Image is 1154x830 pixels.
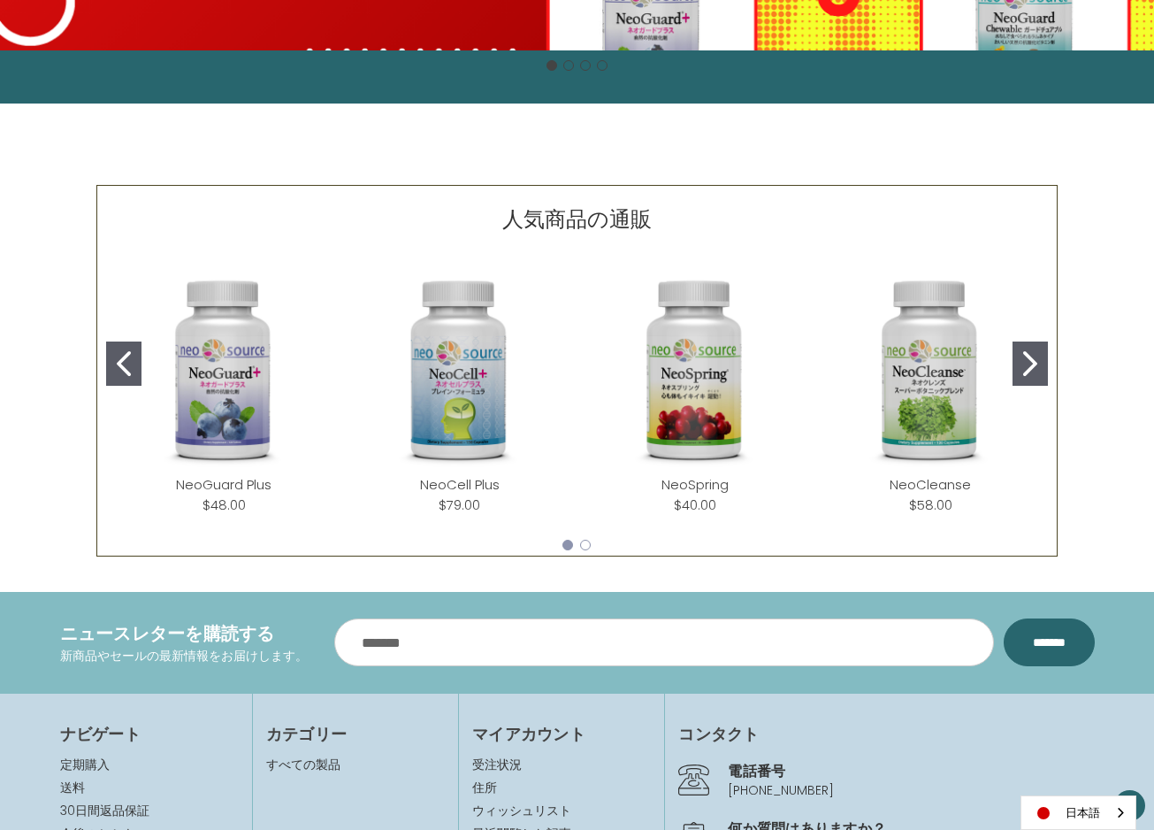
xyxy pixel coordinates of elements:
div: NeoCell Plus [341,253,577,529]
button: Go to slide 3 [580,60,591,71]
h4: ニュースレターを購読する [60,620,308,647]
a: 送料 [60,779,85,796]
div: $40.00 [674,495,716,515]
button: Go to slide 1 [546,60,557,71]
a: 定期購入 [60,756,110,773]
a: 30日間返品保証 [60,802,149,819]
div: $79.00 [439,495,480,515]
a: 日本語 [1021,796,1135,829]
div: NeoSpring [577,253,813,529]
img: NeoSpring [592,267,799,474]
div: $58.00 [909,495,952,515]
button: Go to slide 2 [1013,342,1048,386]
a: NeoCleanse [890,475,971,494]
div: Language [1020,795,1136,830]
a: NeoGuard Plus [176,475,271,494]
h4: カテゴリー [266,722,445,746]
button: Go to slide 1 [106,342,141,386]
h4: 電話番号 [728,760,1094,781]
a: 住所 [472,779,651,797]
a: NeoSpring [661,475,729,494]
img: NeoGuard Plus [120,267,327,474]
aside: Language selected: 日本語 [1020,795,1136,830]
a: NeoCell Plus [420,475,500,494]
a: 受注状況 [472,756,651,774]
img: NeoCell Plus [355,267,562,474]
img: NeoCleanse [827,267,1034,474]
button: Go to slide 4 [597,60,608,71]
button: Go to slide 2 [580,540,591,550]
h4: コンタクト [678,722,1094,746]
div: NeoCleanse [813,253,1048,529]
button: Go to slide 1 [562,540,573,550]
div: $48.00 [203,495,246,515]
div: NeoGuard Plus [106,253,341,529]
button: Go to slide 2 [563,60,574,71]
a: [PHONE_NUMBER] [728,781,834,799]
p: 人気商品の通販 [502,204,652,235]
h4: マイアカウント [472,722,651,746]
a: すべての製品 [266,756,340,773]
a: ウィッシュリスト [472,802,651,820]
p: 新商品やセールの最新情報をお届けします。 [60,647,308,665]
h4: ナビゲート [60,722,239,746]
